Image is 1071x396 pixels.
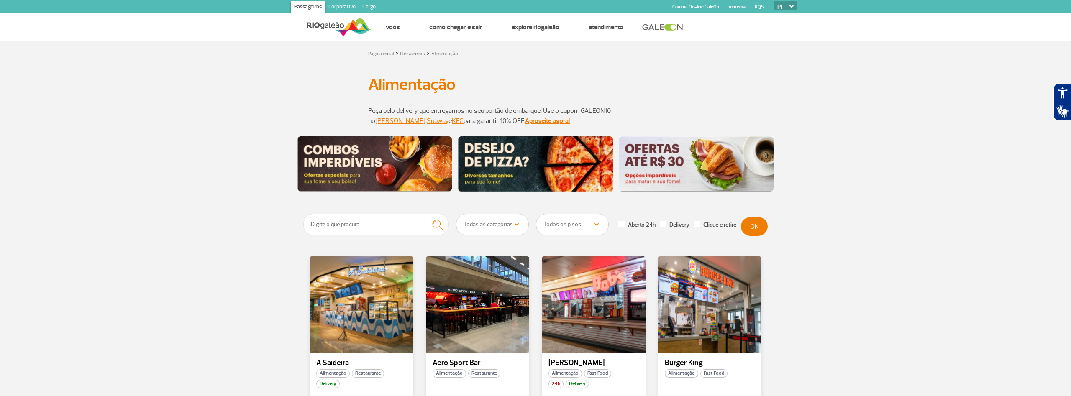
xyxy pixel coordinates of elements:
span: Fast Food [584,369,611,378]
a: Subway [427,117,448,125]
a: Como chegar e sair [429,23,482,31]
a: > [427,48,430,58]
a: Explore RIOgaleão [512,23,559,31]
span: Restaurante [352,369,384,378]
div: Plugin de acessibilidade da Hand Talk. [1053,84,1071,120]
span: Alimentação [665,369,698,378]
a: Aproveite agora! [525,117,570,125]
span: Delivery [566,380,589,388]
button: Abrir recursos assistivos. [1053,84,1071,102]
a: Imprensa [728,4,746,10]
a: Passageiros [291,1,325,14]
span: Alimentação [548,369,582,378]
a: KFC [452,117,464,125]
button: Abrir tradutor de língua de sinais. [1053,102,1071,120]
span: Restaurante [468,369,500,378]
p: A Saideira [316,359,407,367]
a: Corporativo [325,1,359,14]
a: [PERSON_NAME] [375,117,425,125]
p: Peça pelo delivery que entregamos no seu portão de embarque! Use o cupom GALEON10 no , e para gar... [368,106,703,126]
h1: Alimentação [368,77,703,92]
label: Delivery [660,221,689,229]
span: Delivery [316,380,340,388]
a: Alimentação [431,51,458,57]
input: Digite o que procura [303,214,449,235]
a: Página inicial [368,51,394,57]
a: RQS [755,4,764,10]
a: Cargo [359,1,379,14]
a: Voos [386,23,400,31]
a: Passageiros [400,51,425,57]
p: [PERSON_NAME] [548,359,639,367]
a: Atendimento [589,23,623,31]
span: Fast Food [700,369,728,378]
p: Burger King [665,359,755,367]
a: Compra On-line GaleOn [672,4,719,10]
span: 24h [548,380,564,388]
p: Aero Sport Bar [433,359,523,367]
span: Alimentação [433,369,466,378]
a: > [395,48,398,58]
button: OK [741,217,768,236]
span: Alimentação [316,369,350,378]
label: Aberto 24h [618,221,656,229]
label: Clique e retire [694,221,736,229]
